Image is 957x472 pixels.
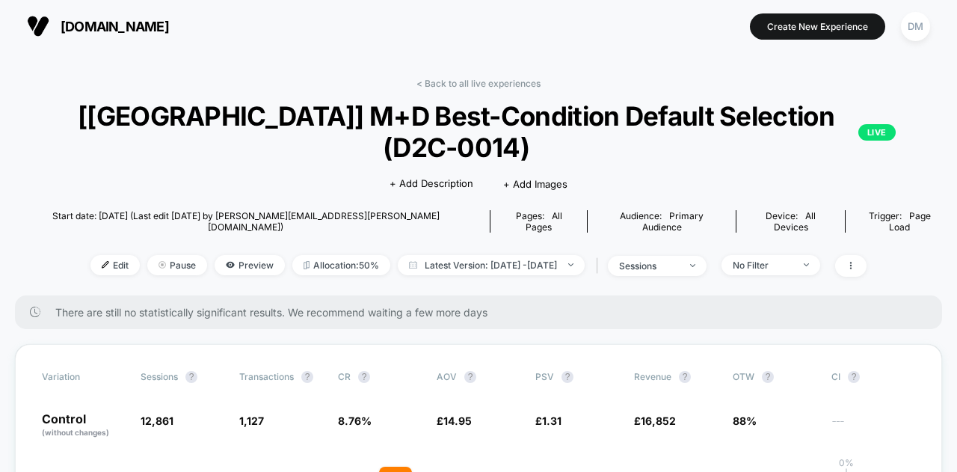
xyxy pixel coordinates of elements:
div: Pages: [502,210,576,233]
span: Sessions [141,371,178,382]
div: sessions [619,260,679,272]
span: Primary Audience [642,210,704,233]
div: Trigger: [857,210,942,233]
img: Visually logo [27,15,49,37]
div: Audience: [599,210,724,233]
span: There are still no statistically significant results. We recommend waiting a few more days [55,306,912,319]
span: [DOMAIN_NAME] [61,19,169,34]
span: Edit [90,255,140,275]
span: (without changes) [42,428,109,437]
span: 16,852 [641,414,676,427]
button: ? [561,371,573,383]
span: all devices [774,210,816,233]
span: OTW [733,371,815,383]
img: end [690,264,695,267]
button: [DOMAIN_NAME] [22,14,173,38]
span: Variation [42,371,124,383]
span: £ [535,414,561,427]
span: Preview [215,255,285,275]
p: Control [42,413,126,438]
span: + Add Images [503,178,567,190]
p: LIVE [858,124,896,141]
span: Transactions [239,371,294,382]
img: calendar [409,261,417,269]
span: £ [634,414,676,427]
button: ? [848,371,860,383]
span: £ [437,414,472,427]
button: ? [762,371,774,383]
span: 8.76 % [338,414,372,427]
img: edit [102,261,109,269]
span: AOV [437,371,457,382]
span: Pause [147,255,207,275]
span: 12,861 [141,414,173,427]
span: Page Load [889,210,931,233]
img: rebalance [304,261,310,269]
span: Revenue [634,371,671,382]
span: + Add Description [390,177,473,191]
button: ? [185,371,197,383]
button: ? [679,371,691,383]
span: CR [338,371,351,382]
img: end [804,263,809,266]
span: | [592,255,608,277]
span: Latest Version: [DATE] - [DATE] [398,255,585,275]
span: PSV [535,371,554,382]
button: ? [358,371,370,383]
span: Allocation: 50% [292,255,390,275]
p: 0% [839,457,854,468]
span: 1,127 [239,414,264,427]
img: end [159,261,166,269]
span: CI [831,371,914,383]
span: Start date: [DATE] (Last edit [DATE] by [PERSON_NAME][EMAIL_ADDRESS][PERSON_NAME][DOMAIN_NAME]) [15,210,476,233]
span: 88% [733,414,757,427]
button: DM [896,11,935,42]
span: all pages [526,210,562,233]
div: DM [901,12,930,41]
span: 1.31 [542,414,561,427]
span: 14.95 [443,414,472,427]
span: [[GEOGRAPHIC_DATA]] M+D Best-Condition Default Selection (D2C-0014) [61,100,896,163]
a: < Back to all live experiences [416,78,541,89]
button: Create New Experience [750,13,885,40]
button: ? [301,371,313,383]
div: No Filter [733,260,793,271]
span: --- [831,417,915,438]
button: ? [464,371,476,383]
img: end [568,263,573,266]
span: Device: [736,210,846,233]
